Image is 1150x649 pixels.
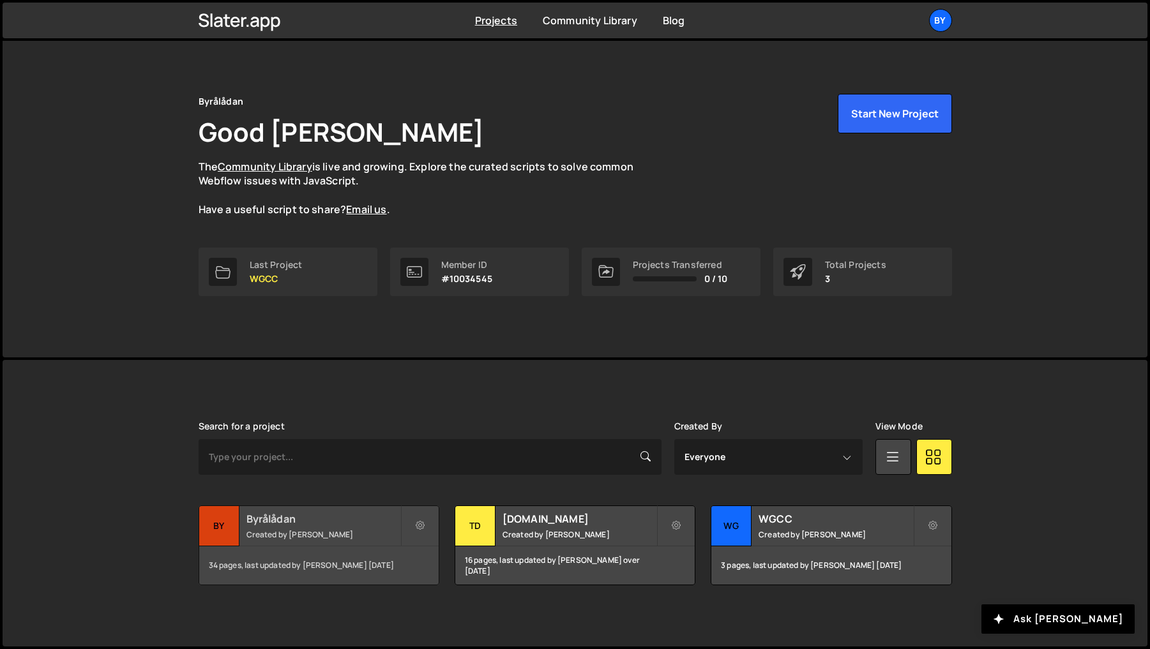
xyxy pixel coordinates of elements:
h2: [DOMAIN_NAME] [503,512,656,526]
div: 16 pages, last updated by [PERSON_NAME] over [DATE] [455,546,695,585]
a: By Byrålådan Created by [PERSON_NAME] 34 pages, last updated by [PERSON_NAME] [DATE] [199,505,439,585]
a: WG WGCC Created by [PERSON_NAME] 3 pages, last updated by [PERSON_NAME] [DATE] [711,505,951,585]
a: By [929,9,952,32]
label: View Mode [875,421,923,431]
small: Created by [PERSON_NAME] [759,529,912,540]
a: Community Library [543,13,637,27]
div: Total Projects [825,260,886,270]
div: By [199,506,239,546]
button: Start New Project [838,94,952,133]
label: Created By [674,421,723,431]
a: Td [DOMAIN_NAME] Created by [PERSON_NAME] 16 pages, last updated by [PERSON_NAME] over [DATE] [455,505,695,585]
a: Projects [475,13,517,27]
div: WG [711,506,752,546]
h1: Good [PERSON_NAME] [199,114,485,149]
a: Blog [663,13,685,27]
a: Last Project WGCC [199,248,377,296]
div: Projects Transferred [633,260,728,270]
p: #10034545 [441,274,492,284]
h2: WGCC [759,512,912,526]
div: Member ID [441,260,492,270]
h2: Byrålådan [246,512,400,526]
small: Created by [PERSON_NAME] [246,529,400,540]
label: Search for a project [199,421,285,431]
a: Community Library [218,160,312,174]
div: 34 pages, last updated by [PERSON_NAME] [DATE] [199,546,439,585]
p: WGCC [250,274,303,284]
span: 0 / 10 [704,274,728,284]
div: Last Project [250,260,303,270]
div: Td [455,506,496,546]
div: Byrålådan [199,94,243,109]
p: 3 [825,274,886,284]
button: Ask [PERSON_NAME] [981,604,1135,634]
div: 3 pages, last updated by [PERSON_NAME] [DATE] [711,546,951,585]
small: Created by [PERSON_NAME] [503,529,656,540]
a: Email us [346,202,386,216]
p: The is live and growing. Explore the curated scripts to solve common Webflow issues with JavaScri... [199,160,658,217]
input: Type your project... [199,439,662,475]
